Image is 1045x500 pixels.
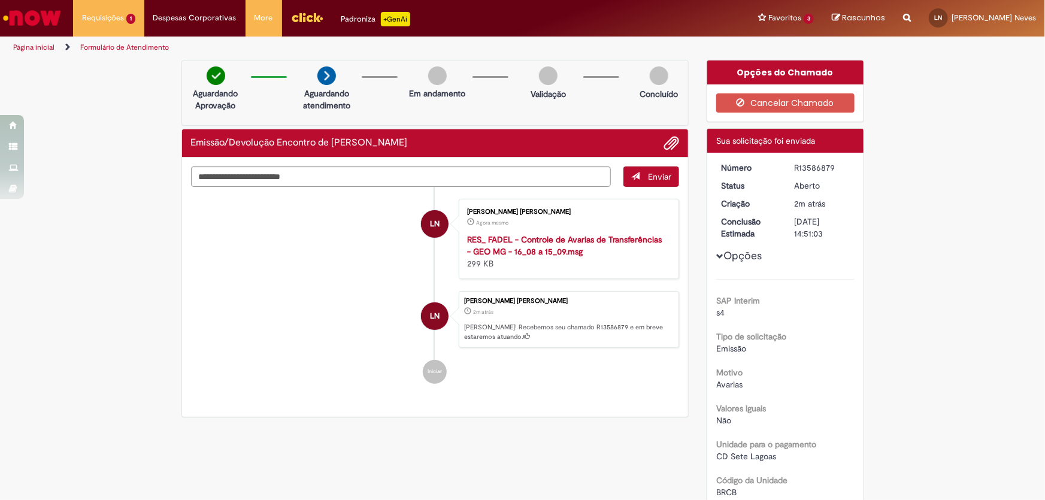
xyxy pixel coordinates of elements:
[430,210,440,238] span: LN
[716,343,746,354] span: Emissão
[716,307,725,318] span: s4
[707,60,864,84] div: Opções do Chamado
[712,180,786,192] dt: Status
[255,12,273,24] span: More
[531,88,566,100] p: Validação
[1,6,63,30] img: ServiceNow
[153,12,237,24] span: Despesas Corporativas
[476,219,508,226] time: 01/10/2025 15:52:36
[712,198,786,210] dt: Criação
[795,198,850,210] div: 01/10/2025 15:50:58
[804,14,814,24] span: 3
[842,12,885,23] span: Rascunhos
[82,12,124,24] span: Requisições
[795,162,850,174] div: R13586879
[716,403,766,414] b: Valores Iguais
[795,198,826,209] span: 2m atrás
[640,88,678,100] p: Concluído
[421,302,449,330] div: Luana Martins Neves Martins Neves
[409,87,465,99] p: Em andamento
[716,93,855,113] button: Cancelar Chamado
[768,12,801,24] span: Favoritos
[191,291,680,349] li: Luana Martins Neves Martins Neves
[191,138,408,149] h2: Emissão/Devolução Encontro de Contas Fornecedor Histórico de tíquete
[341,12,410,26] div: Padroniza
[464,323,673,341] p: [PERSON_NAME]! Recebemos seu chamado R13586879 e em breve estaremos atuando.
[126,14,135,24] span: 1
[623,166,679,187] button: Enviar
[716,331,786,342] b: Tipo de solicitação
[716,379,743,390] span: Avarias
[716,295,760,306] b: SAP Interim
[467,234,662,257] a: RES_ FADEL - Controle de Avarias de Transferências - GEO MG - 16_08 a 15_09.msg
[716,451,776,462] span: CD Sete Lagoas
[13,43,54,52] a: Página inicial
[476,219,508,226] span: Agora mesmo
[832,13,885,24] a: Rascunhos
[80,43,169,52] a: Formulário de Atendimento
[716,487,737,498] span: BRCB
[952,13,1036,23] span: [PERSON_NAME] Neves
[298,87,356,111] p: Aguardando atendimento
[795,198,826,209] time: 01/10/2025 15:50:58
[539,66,558,85] img: img-circle-grey.png
[712,162,786,174] dt: Número
[467,208,667,216] div: [PERSON_NAME] [PERSON_NAME]
[430,302,440,331] span: LN
[716,475,787,486] b: Código da Unidade
[795,216,850,240] div: [DATE] 14:51:03
[648,171,671,182] span: Enviar
[473,308,493,316] time: 01/10/2025 15:50:58
[650,66,668,85] img: img-circle-grey.png
[716,135,815,146] span: Sua solicitação foi enviada
[795,180,850,192] div: Aberto
[191,166,611,187] textarea: Digite sua mensagem aqui...
[381,12,410,26] p: +GenAi
[464,298,673,305] div: [PERSON_NAME] [PERSON_NAME]
[421,210,449,238] div: Luana Martins Neves Martins Neves
[664,135,679,151] button: Adicionar anexos
[716,439,816,450] b: Unidade para o pagamento
[712,216,786,240] dt: Conclusão Estimada
[428,66,447,85] img: img-circle-grey.png
[291,8,323,26] img: click_logo_yellow_360x200.png
[187,87,245,111] p: Aguardando Aprovação
[716,415,731,426] span: Não
[9,37,687,59] ul: Trilhas de página
[467,234,667,269] div: 299 KB
[191,187,680,396] ul: Histórico de tíquete
[716,367,743,378] b: Motivo
[935,14,943,22] span: LN
[207,66,225,85] img: check-circle-green.png
[317,66,336,85] img: arrow-next.png
[473,308,493,316] span: 2m atrás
